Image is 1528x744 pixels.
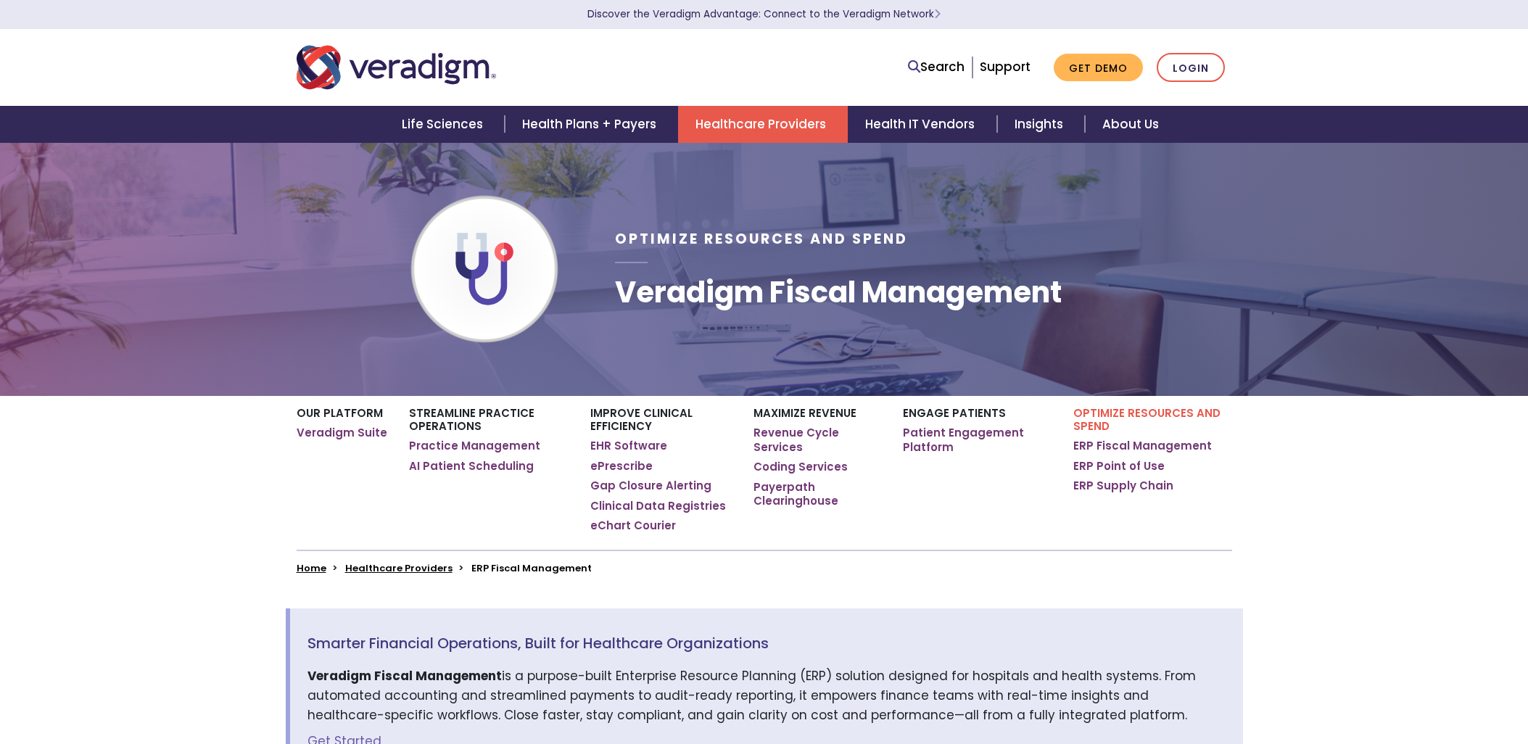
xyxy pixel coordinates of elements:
[590,439,667,453] a: EHR Software
[1073,439,1212,453] a: ERP Fiscal Management
[590,518,676,533] a: eChart Courier
[908,57,965,77] a: Search
[1054,54,1143,82] a: Get Demo
[980,58,1031,75] a: Support
[934,7,941,21] span: Learn More
[409,439,540,453] a: Practice Management
[678,106,848,143] a: Healthcare Providers
[297,561,326,575] a: Home
[590,499,726,513] a: Clinical Data Registries
[1157,53,1225,83] a: Login
[615,229,908,249] span: Optimize Resources and Spend
[590,459,653,474] a: ePrescribe
[505,106,678,143] a: Health Plans + Payers
[753,480,880,508] a: Payerpath Clearinghouse
[297,44,496,91] img: Veradigm logo
[1085,106,1176,143] a: About Us
[384,106,505,143] a: Life Sciences
[409,459,534,474] a: AI Patient Scheduling
[590,479,711,493] a: Gap Closure Alerting
[345,561,453,575] a: Healthcare Providers
[307,632,1226,655] span: Smarter Financial Operations, Built for Healthcare Organizations
[297,426,387,440] a: Veradigm Suite
[1073,459,1165,474] a: ERP Point of Use
[903,426,1052,454] a: Patient Engagement Platform
[848,106,996,143] a: Health IT Vendors
[307,667,502,685] strong: Veradigm Fiscal Management
[307,667,1196,724] span: is a purpose-built Enterprise Resource Planning (ERP) solution designed for hospitals and health ...
[615,275,1062,310] h1: Veradigm Fiscal Management
[587,7,941,21] a: Discover the Veradigm Advantage: Connect to the Veradigm NetworkLearn More
[753,426,880,454] a: Revenue Cycle Services
[1073,479,1173,493] a: ERP Supply Chain
[997,106,1085,143] a: Insights
[753,460,848,474] a: Coding Services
